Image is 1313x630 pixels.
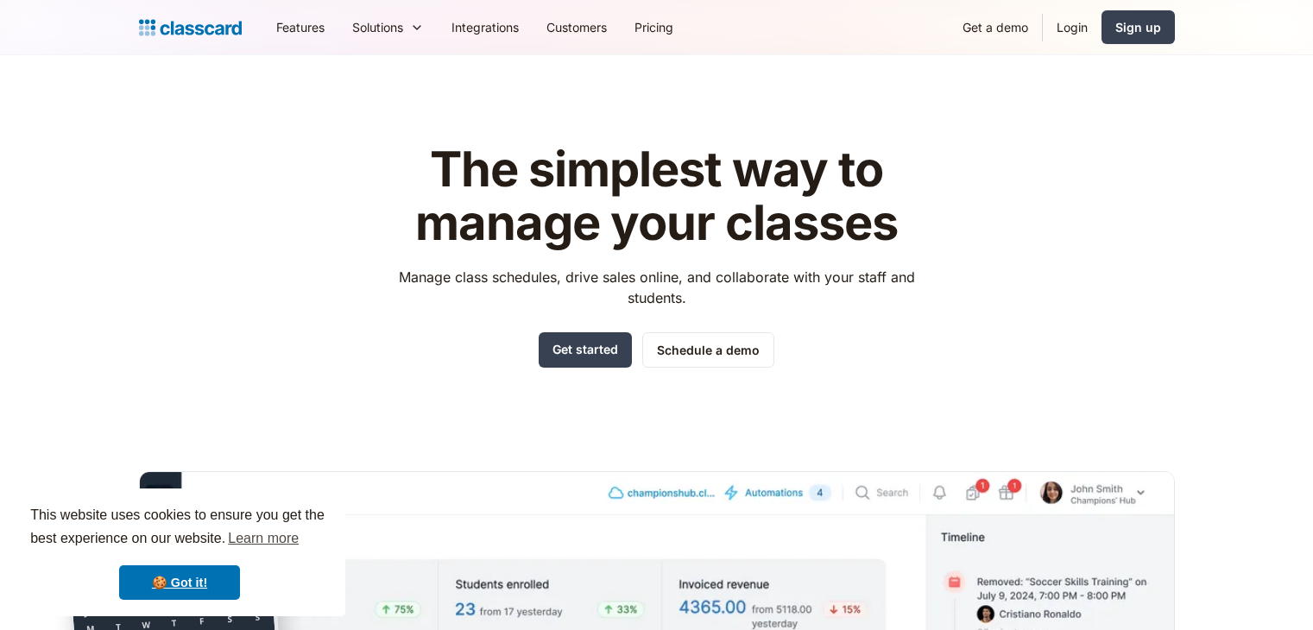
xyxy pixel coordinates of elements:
[382,143,931,249] h1: The simplest way to manage your classes
[533,8,621,47] a: Customers
[642,332,774,368] a: Schedule a demo
[539,332,632,368] a: Get started
[949,8,1042,47] a: Get a demo
[1115,18,1161,36] div: Sign up
[30,505,329,551] span: This website uses cookies to ensure you get the best experience on our website.
[338,8,438,47] div: Solutions
[119,565,240,600] a: dismiss cookie message
[14,488,345,616] div: cookieconsent
[1043,8,1102,47] a: Login
[139,16,242,40] a: home
[438,8,533,47] a: Integrations
[1102,10,1175,44] a: Sign up
[382,267,931,308] p: Manage class schedules, drive sales online, and collaborate with your staff and students.
[621,8,687,47] a: Pricing
[352,18,403,36] div: Solutions
[262,8,338,47] a: Features
[225,526,301,551] a: learn more about cookies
